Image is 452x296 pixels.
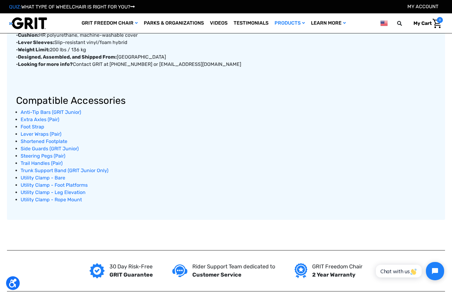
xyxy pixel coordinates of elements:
[110,263,153,271] p: 30 Day Risk-Free
[9,4,135,10] a: QUIZ:WHAT TYPE OF WHEELCHAIR IS RIGHT FOR YOU?
[16,95,126,106] span: Compatible Accessories
[18,47,50,53] strong: Weight Limit:
[21,131,61,137] a: Lever Wraps (Pair)
[409,17,443,30] a: Cart with 0 items
[21,182,88,188] a: Utility Clamp - Foot Platforms
[380,19,388,27] img: us.png
[21,160,62,166] a: Trail Handles (Pair)
[21,168,108,173] a: Trunk Support Band (GRIT Junior Only)
[172,264,187,277] img: Rider Support Team dedicated to Customer Service
[21,138,67,144] a: Shortened Footplate
[21,189,86,195] a: Utility Clamp - Leg Elevation
[89,263,105,278] img: 30 Day Risk-Free GRIT Guarantee
[192,271,241,278] strong: Customer Service
[21,153,65,159] a: Steering Pegs (Pair)
[437,17,443,23] span: 0
[9,17,47,29] img: GRIT All-Terrain Wheelchair and Mobility Equipment
[207,13,231,33] a: Videos
[308,13,349,33] a: Learn More
[141,13,207,33] a: Parks & Organizations
[110,271,153,278] strong: GRIT Guarantee
[9,4,21,10] span: QUIZ:
[400,17,409,30] input: Search
[18,32,39,38] strong: Cushion:
[21,124,44,130] a: Foot Strap
[231,13,272,33] a: Testimonials
[21,109,81,115] a: Anti-Tip Bars (GRIT Junior)
[21,197,82,202] a: Utility Clamp - Rope Mount
[369,257,449,285] iframe: Tidio Chat
[21,117,59,122] a: Extra Axles (Pair)
[79,13,141,33] a: GRIT Freedom Chair
[18,61,73,67] strong: Looking for more info?
[21,146,79,151] a: Side Guards (GRIT Junior)
[312,263,363,271] p: GRIT Freedom Chair
[21,175,65,181] a: Utility Clamp - Bare
[312,271,356,278] strong: 2 Year Warranty
[192,263,275,271] p: Rider Support Team dedicated to
[18,39,54,45] strong: Lever Sleeves:
[272,13,308,33] a: Products
[433,19,441,28] img: Cart
[413,20,432,26] span: My Cart
[407,4,438,9] a: Account
[18,54,117,60] strong: Designed, Assembled, and Shipped From:
[295,263,307,278] img: GRIT Freedom Chair 2 Year Warranty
